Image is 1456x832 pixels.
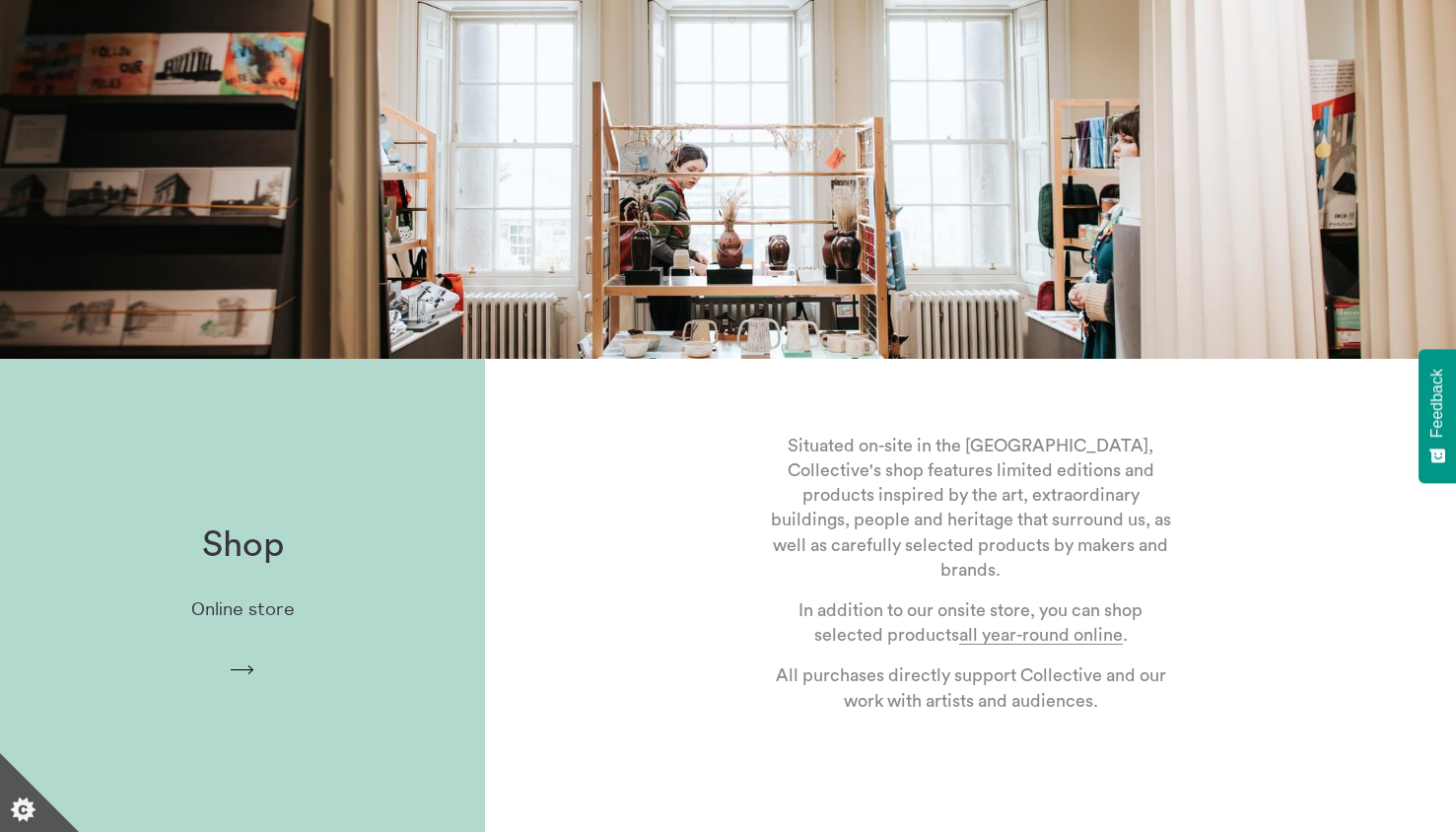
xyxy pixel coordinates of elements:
p: In addition to our onsite store, you can shop selected products . [768,598,1174,648]
p: Situated on-site in the [GEOGRAPHIC_DATA], Collective's shop features limited editions and produc... [768,434,1174,583]
button: Feedback - Show survey [1419,349,1456,483]
p: Online store [191,599,295,620]
span: Feedback [1428,369,1446,438]
a: all year-round online [959,626,1123,645]
p: All purchases directly support Collective and our work with artists and audiences. [768,663,1174,713]
h1: Shop [202,525,284,566]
